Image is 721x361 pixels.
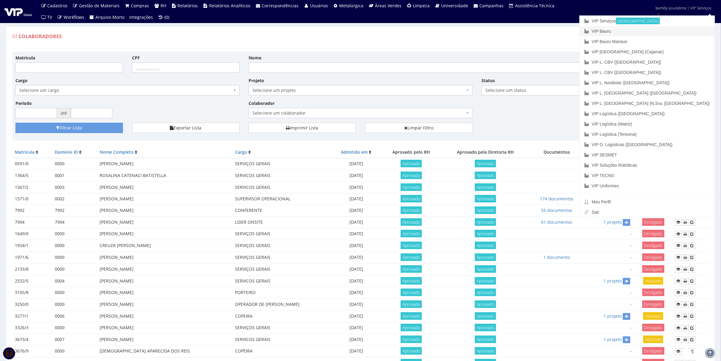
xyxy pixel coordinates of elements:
td: [DATE] [331,263,381,275]
span: Aprovado [401,183,422,191]
span: Aprovado [475,206,496,214]
span: Aprovado [475,289,496,296]
a: VIP [GEOGRAPHIC_DATA] (Cajamar) [580,47,715,57]
td: 0000 [52,346,97,357]
label: Matrícula [15,55,35,61]
td: - [584,299,634,310]
td: 7992 [12,205,52,216]
span: Limpeza [413,3,430,8]
td: 7994 [12,216,52,228]
td: 3326/3 [12,322,52,334]
span: Usuários [310,3,328,8]
td: 7992 [52,205,97,216]
td: 0004 [52,275,97,287]
a: VIP SESMET [580,150,715,160]
td: - [584,252,634,263]
span: Desligado [642,300,664,308]
td: PORTEIRO [233,287,331,299]
span: Arquivo Morto [96,14,125,20]
td: SERVICOS GERAIS [233,182,331,193]
span: Correspondências [262,3,299,8]
a: Cargo [235,149,247,155]
td: - [584,263,634,275]
span: Aprovado [475,336,496,343]
td: COPEIRA [233,310,331,322]
span: Desligado [642,289,664,296]
td: 1567/2 [12,182,52,193]
span: Aprovado [475,253,496,261]
span: Campanhas [480,3,504,8]
span: Aprovado [475,300,496,308]
a: VIP L. [GEOGRAPHIC_DATA] (N.Sra. [GEOGRAPHIC_DATA]) [580,98,715,109]
span: Aprovado [401,300,422,308]
a: Integrações [127,12,156,23]
th: Documentos [529,147,584,158]
a: Sair [580,207,715,217]
td: [DEMOGRAPHIC_DATA] APARECIDA DOS REIS [97,346,233,357]
td: 0000 [52,287,97,299]
span: Selecione um projeto [253,87,465,93]
span: Aprovado [475,277,496,285]
a: VIP O. Logísticas ([GEOGRAPHIC_DATA]) [580,139,715,150]
a: VIP L. CBV ([GEOGRAPHIC_DATA]) [580,67,715,78]
td: [DATE] [331,322,381,334]
td: [DATE] [331,216,381,228]
td: [DATE] [331,275,381,287]
span: Aprovado [475,218,496,226]
a: VIP L. CBV ([GEOGRAPHIC_DATA]) [580,57,715,67]
span: Aprovado [475,347,496,355]
span: Afastado [643,277,663,285]
td: SERVICOS GERAIS [233,334,331,345]
td: [DATE] [331,310,381,322]
a: VIP Logística (Matriz) [580,119,715,129]
a: Meu Perfil [580,197,715,207]
td: 3105/8 [12,287,52,299]
td: ROSALINA CATENACI BATISTELLA [97,170,233,182]
span: kamilly.souzalima | VIP Serviços [656,5,712,11]
th: Aprovado pelo RH [381,147,442,158]
td: [PERSON_NAME] [97,322,233,334]
span: Aprovado [401,242,422,249]
td: 0000 [52,322,97,334]
a: (0) [156,12,172,23]
td: - [584,228,634,240]
span: Relatórios [178,3,198,8]
td: 0000 [52,252,97,263]
td: SERVICOS GERAIS [233,275,331,287]
label: Período [15,100,32,106]
td: 1364/5 [12,170,52,182]
span: Selecione um status [485,87,581,93]
button: Filtrar Lista [15,123,123,133]
span: Selecione um projeto [249,85,473,95]
a: VIP Bauru Manaus [580,36,715,47]
td: [PERSON_NAME] [97,275,233,287]
td: [PERSON_NAME] [97,193,233,205]
td: 1649/0 [12,228,52,240]
span: RH [160,3,166,8]
span: Desligado [642,324,664,331]
span: Aprovado [401,253,422,261]
td: COPEIRA [233,346,331,357]
a: VIP Soluções Robóticas [580,160,715,170]
td: 0000 [52,158,97,170]
td: [DATE] [331,193,381,205]
label: Colaborador [249,100,275,106]
span: Aprovado [401,160,422,167]
span: Selecione um status [481,85,589,95]
span: Afastado [643,312,663,320]
span: Aprovado [401,289,422,296]
td: [PERSON_NAME] [97,158,233,170]
td: OPERADOR DE [PERSON_NAME] [233,299,331,310]
span: Colaboradores [18,33,62,40]
td: 0000 [52,240,97,252]
span: Aprovado [401,324,422,331]
td: LIDER ONSITE [233,216,331,228]
img: logo [5,7,32,16]
td: 1571/0 [12,193,52,205]
span: Aprovado [401,172,422,179]
td: [PERSON_NAME] [97,263,233,275]
a: VIP Logística (Teresina) [580,129,715,139]
span: até [57,108,71,118]
td: [PERSON_NAME] [97,252,233,263]
a: Limpar Filtro [365,123,472,133]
